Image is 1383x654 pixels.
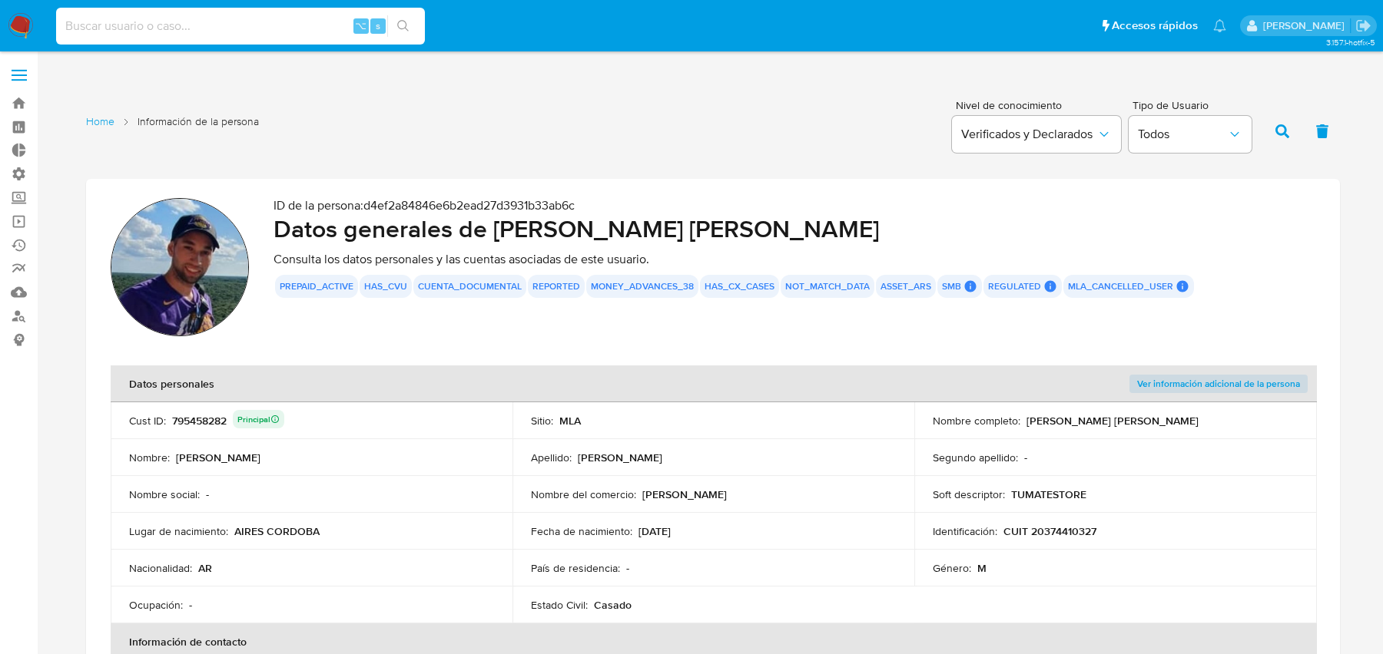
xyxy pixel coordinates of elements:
[56,16,425,36] input: Buscar usuario o caso...
[86,114,114,129] a: Home
[1138,127,1227,142] span: Todos
[961,127,1096,142] span: Verificados y Declarados
[956,100,1120,111] span: Nivel de conocimiento
[138,114,259,129] span: Información de la persona
[355,18,366,33] span: ⌥
[86,108,259,151] nav: List of pages
[1129,116,1252,153] button: Todos
[376,18,380,33] span: s
[1355,18,1371,34] a: Salir
[952,116,1121,153] button: Verificados y Declarados
[1112,18,1198,34] span: Accesos rápidos
[1133,100,1255,111] span: Tipo de Usuario
[1213,19,1226,32] a: Notificaciones
[387,15,419,37] button: search-icon
[1263,18,1350,33] p: juan.calo@mercadolibre.com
